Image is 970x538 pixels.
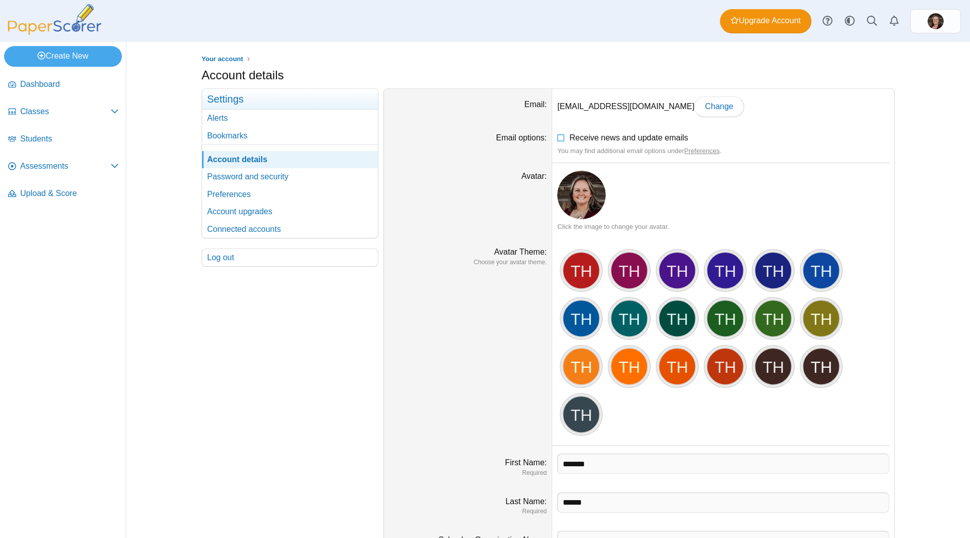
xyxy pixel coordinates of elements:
a: Dashboard [4,73,123,97]
label: First Name [505,458,547,467]
div: TH [754,252,792,289]
a: Log out [202,249,378,266]
img: PaperScorer [4,4,105,35]
a: Preferences [202,186,378,203]
a: PaperScorer [4,28,105,36]
a: Alerts [202,110,378,127]
dfn: Required [389,469,547,477]
a: Upload & Score [4,182,123,206]
a: Change [694,96,744,117]
span: Change [705,102,733,111]
a: Upgrade Account [720,9,811,33]
span: Classes [20,106,111,117]
div: TH [562,396,600,433]
a: Your account [199,53,246,66]
div: TH [610,300,648,337]
dfn: Required [389,507,547,516]
span: Tiffany Hansen [928,13,944,29]
div: TH [658,348,696,385]
img: ps.VgilASIvL3uAGPe5 [557,171,606,219]
label: Avatar Theme [494,248,547,256]
div: TH [562,300,600,337]
a: Connected accounts [202,221,378,238]
span: Students [20,133,119,144]
a: Account upgrades [202,203,378,220]
span: Assessments [20,161,111,172]
span: Upload & Score [20,188,119,199]
a: Account details [202,151,378,168]
div: TH [658,300,696,337]
div: TH [706,348,744,385]
a: Students [4,127,123,152]
a: ps.VgilASIvL3uAGPe5 [910,9,961,33]
div: TH [802,348,840,385]
label: Email options [496,133,547,142]
a: Bookmarks [202,127,378,144]
a: Preferences [684,147,719,155]
a: Classes [4,100,123,124]
span: Your account [202,55,243,63]
h3: Settings [202,89,378,110]
span: Dashboard [20,79,119,90]
div: You may find additional email options under . [557,146,889,156]
a: Password and security [202,168,378,185]
div: Click the image to change your avatar. [557,222,889,231]
div: TH [658,252,696,289]
div: TH [754,300,792,337]
span: Receive news and update emails [569,133,688,142]
a: Assessments [4,155,123,179]
h1: Account details [202,67,284,84]
div: TH [562,252,600,289]
div: TH [562,348,600,385]
div: TH [706,252,744,289]
div: TH [754,348,792,385]
div: TH [802,300,840,337]
div: TH [706,300,744,337]
div: TH [802,252,840,289]
dfn: Choose your avatar theme. [389,258,547,267]
div: TH [610,252,648,289]
label: Last Name [505,497,547,506]
a: Create New [4,46,122,66]
a: Alerts [883,10,905,32]
img: ps.VgilASIvL3uAGPe5 [928,13,944,29]
dd: [EMAIL_ADDRESS][DOMAIN_NAME] [552,89,894,124]
label: Email [524,100,547,109]
span: Upgrade Account [731,15,801,26]
div: TH [610,348,648,385]
label: Avatar [521,172,547,180]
